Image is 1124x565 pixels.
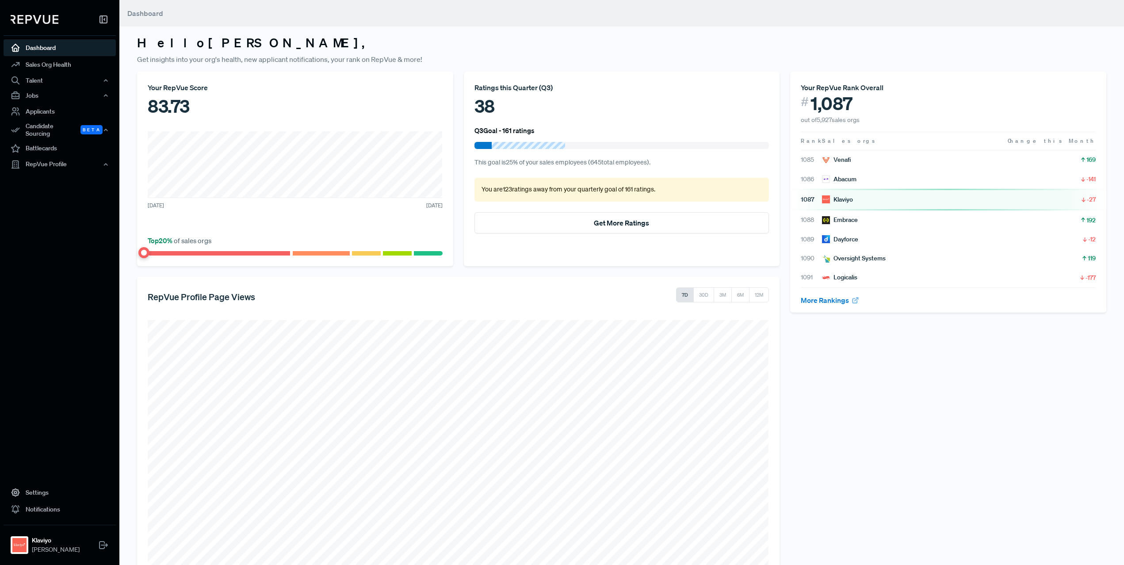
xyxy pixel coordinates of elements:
p: You are 123 ratings away from your quarterly goal of 161 ratings . [482,185,762,195]
span: [DATE] [426,202,443,210]
span: Rank [801,137,822,145]
button: 30D [693,287,714,302]
button: 7D [676,287,694,302]
div: Your RepVue Score [148,82,443,93]
p: This goal is 25 % of your sales employees ( 645 total employees). [474,158,769,168]
button: 3M [714,287,732,302]
span: 1090 [801,254,822,263]
h3: Hello [PERSON_NAME] , [137,35,1106,50]
span: 192 [1086,216,1096,225]
img: Oversight Systems [822,255,830,263]
span: Sales orgs [822,137,876,145]
a: Settings [4,484,116,501]
span: Dashboard [127,9,163,18]
img: Dayforce [822,235,830,243]
a: Notifications [4,501,116,518]
a: Sales Org Health [4,56,116,73]
span: 119 [1088,254,1096,263]
div: Dayforce [822,235,858,244]
div: Venafi [822,155,851,164]
span: of sales orgs [148,236,211,245]
div: Oversight Systems [822,254,886,263]
button: Jobs [4,88,116,103]
span: Beta [80,125,103,134]
button: 12M [749,287,769,302]
img: Klaviyo [12,538,27,552]
img: Logicalis [822,274,830,282]
span: -141 [1086,175,1096,183]
span: 1091 [801,273,822,282]
p: Get insights into your org's health, new applicant notifications, your rank on RepVue & more! [137,54,1106,65]
img: Venafi [822,156,830,164]
span: out of 5,927 sales orgs [801,116,860,124]
a: Applicants [4,103,116,120]
button: 6M [731,287,749,302]
span: Top 20 % [148,236,174,245]
img: Klaviyo [822,195,830,203]
img: Embrace [822,216,830,224]
span: [DATE] [148,202,164,210]
div: Ratings this Quarter ( Q3 ) [474,82,769,93]
span: 1088 [801,215,822,225]
span: Your RepVue Rank Overall [801,83,883,92]
span: 169 [1086,155,1096,164]
button: Candidate Sourcing Beta [4,120,116,140]
button: Talent [4,73,116,88]
div: Logicalis [822,273,857,282]
span: # [801,93,809,111]
a: KlaviyoKlaviyo[PERSON_NAME] [4,525,116,558]
a: Dashboard [4,39,116,56]
span: [PERSON_NAME] [32,545,80,554]
span: 1085 [801,155,822,164]
strong: Klaviyo [32,536,80,545]
div: Abacum [822,175,856,184]
div: Embrace [822,215,858,225]
img: Abacum [822,175,830,183]
img: RepVue [11,15,58,24]
div: 38 [474,93,769,119]
h6: Q3 Goal - 161 ratings [474,126,535,134]
div: 83.73 [148,93,443,119]
button: Get More Ratings [474,212,769,233]
span: 1089 [801,235,822,244]
a: More Rankings [801,296,859,305]
button: RepVue Profile [4,157,116,172]
span: -27 [1087,195,1096,204]
div: Candidate Sourcing [4,120,116,140]
span: 1086 [801,175,822,184]
h5: RepVue Profile Page Views [148,291,255,302]
a: Battlecards [4,140,116,157]
span: Change this Month [1008,137,1096,145]
span: 1087 [801,195,822,204]
span: 1,087 [811,93,853,114]
span: -12 [1088,235,1096,244]
div: Klaviyo [822,195,853,204]
span: -177 [1086,273,1096,282]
